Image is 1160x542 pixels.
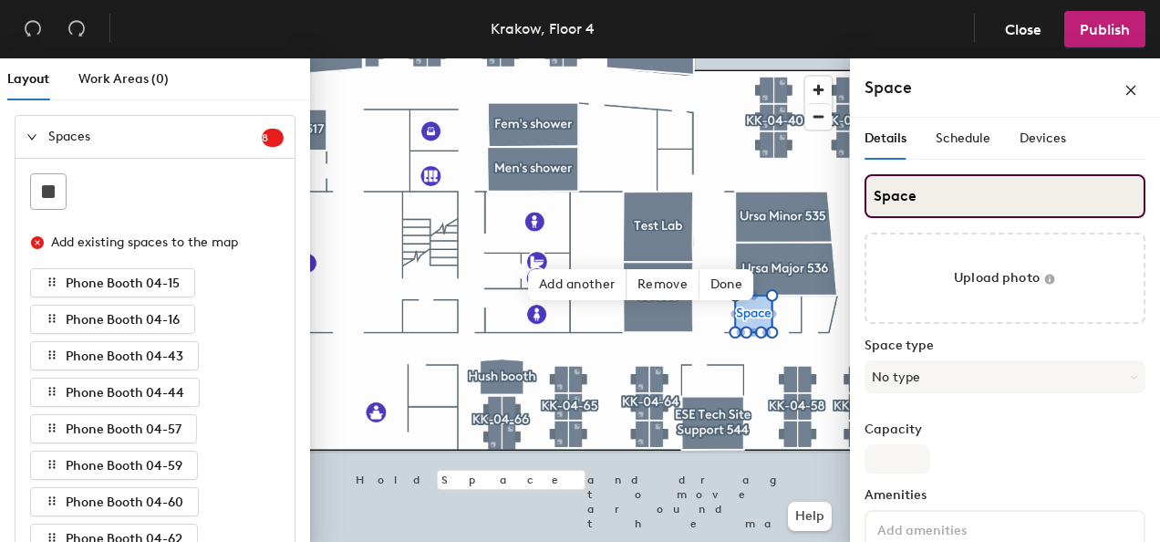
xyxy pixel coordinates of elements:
button: Redo (⌘ + ⇧ + Z) [58,11,95,47]
button: Undo (⌘ + Z) [15,11,51,47]
input: Add amenities [874,517,1038,539]
button: Phone Booth 04-59 [30,451,198,480]
span: 8 [262,131,284,144]
button: Help [788,502,832,531]
span: close [1124,84,1137,97]
span: undo [24,19,42,37]
span: Remove [627,269,699,300]
span: Devices [1020,130,1066,146]
span: Add another [528,269,627,300]
span: Phone Booth 04-60 [66,495,183,510]
span: close-circle [31,236,44,249]
button: Upload photo [865,233,1145,324]
h4: Space [865,76,912,99]
button: Phone Booth 04-60 [30,487,199,516]
label: Capacity [865,422,1145,437]
label: Space type [865,339,1145,353]
span: Work Areas (0) [78,71,169,87]
span: Phone Booth 04-15 [66,276,180,291]
button: Phone Booth 04-15 [30,268,195,297]
sup: 8 [262,129,284,147]
div: Krakow, Floor 4 [491,17,595,40]
span: Phone Booth 04-59 [66,458,182,474]
span: expanded [26,131,37,142]
span: Done [699,269,753,300]
button: Phone Booth 04-16 [30,305,195,334]
span: Close [1005,21,1041,38]
span: Phone Booth 04-44 [66,385,184,401]
span: Spaces [48,116,262,158]
span: Phone Booth 04-57 [66,422,181,437]
span: Layout [7,71,49,87]
button: Phone Booth 04-43 [30,341,199,370]
button: Close [989,11,1057,47]
button: No type [865,360,1145,393]
span: Details [865,130,906,146]
span: Phone Booth 04-43 [66,349,183,364]
button: Publish [1064,11,1145,47]
span: Schedule [936,130,990,146]
span: Publish [1080,21,1130,38]
span: Phone Booth 04-16 [66,312,180,328]
div: Add existing spaces to the map [51,233,268,253]
label: Amenities [865,488,1145,503]
button: Phone Booth 04-44 [30,378,200,407]
button: Phone Booth 04-57 [30,414,197,443]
